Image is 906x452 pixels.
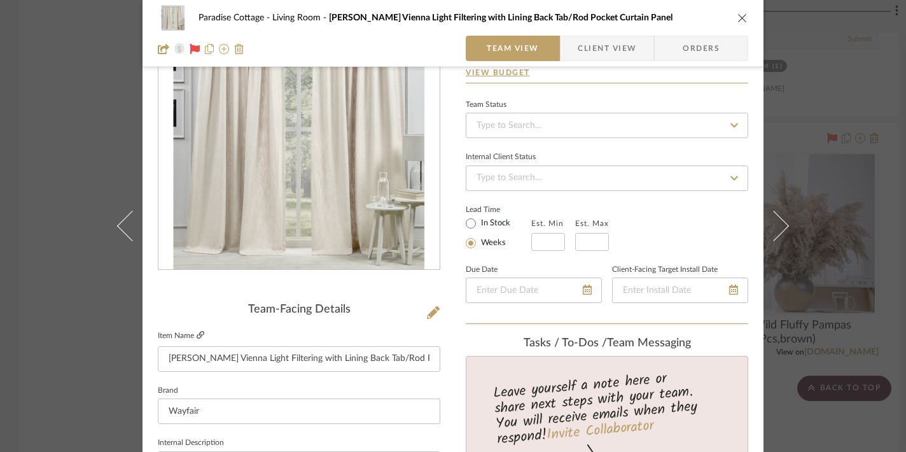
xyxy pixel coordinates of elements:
[466,154,536,160] div: Internal Client Status
[466,166,748,191] input: Type to Search…
[158,388,178,394] label: Brand
[158,346,440,372] input: Enter Item Name
[199,13,272,22] span: Paradise Cottage
[531,219,564,228] label: Est. Min
[158,399,440,424] input: Enter Brand
[478,237,506,249] label: Weeks
[612,278,748,303] input: Enter Install Date
[329,13,673,22] span: [PERSON_NAME] Vienna Light Filtering with Lining Back Tab/Rod Pocket Curtain Panel
[466,204,531,215] label: Lead Time
[737,12,748,24] button: close
[524,337,607,349] span: Tasks / To-Dos /
[466,67,748,78] a: View Budget
[466,337,748,351] div: team Messaging
[578,36,636,61] span: Client View
[466,215,531,251] mat-radio-group: Select item type
[487,36,539,61] span: Team View
[272,13,329,22] span: Living Room
[234,44,244,54] img: Remove from project
[669,36,734,61] span: Orders
[478,218,510,229] label: In Stock
[466,278,602,303] input: Enter Due Date
[612,267,718,273] label: Client-Facing Target Install Date
[158,303,440,317] div: Team-Facing Details
[158,440,224,446] label: Internal Description
[158,330,204,341] label: Item Name
[466,113,748,138] input: Type to Search…
[158,5,188,31] img: 88619622-aff6-4751-a97d-5661abb8c10e_48x40.jpg
[466,102,506,108] div: Team Status
[575,219,609,228] label: Est. Max
[464,365,750,450] div: Leave yourself a note here or share next steps with your team. You will receive emails when they ...
[546,415,655,447] a: Invite Collaborator
[466,267,498,273] label: Due Date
